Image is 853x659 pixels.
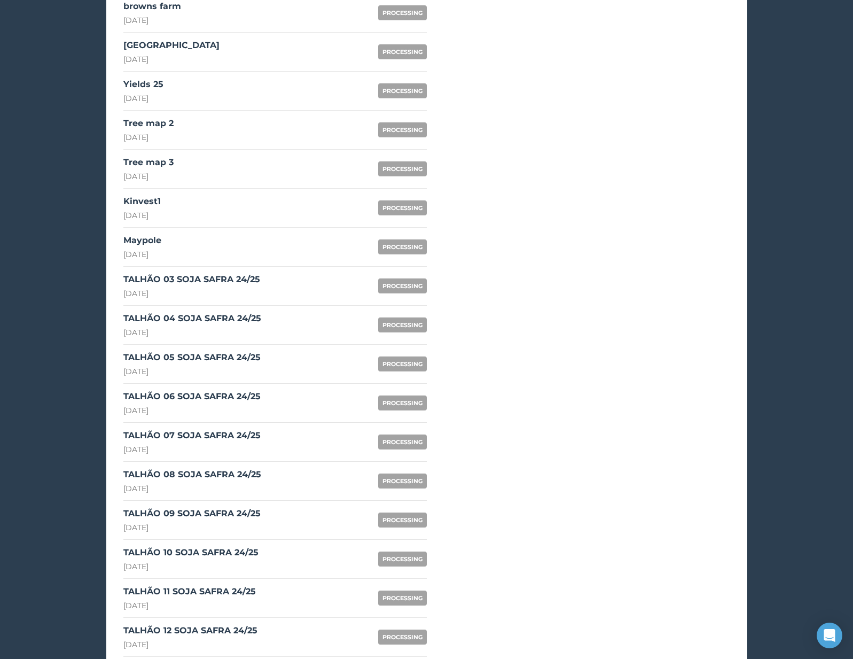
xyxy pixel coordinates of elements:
a: Tree map 2[DATE]PROCESSING [123,111,427,150]
div: [GEOGRAPHIC_DATA] [123,39,220,52]
div: Tree map 2 [123,117,174,130]
div: TALHÃO 06 SOJA SAFRA 24/25 [123,390,261,403]
a: TALHÃO 12 SOJA SAFRA 24/25[DATE]PROCESSING [123,618,427,657]
div: PROCESSING [378,161,427,176]
div: TALHÃO 05 SOJA SAFRA 24/25 [123,351,261,364]
div: [DATE] [123,366,261,377]
a: TALHÃO 03 SOJA SAFRA 24/25[DATE]PROCESSING [123,267,427,306]
a: TALHÃO 10 SOJA SAFRA 24/25[DATE]PROCESSING [123,540,427,579]
div: PROCESSING [378,200,427,215]
div: Tree map 3 [123,156,174,169]
div: PROCESSING [378,591,427,606]
a: TALHÃO 07 SOJA SAFRA 24/25[DATE]PROCESSING [123,423,427,462]
div: [DATE] [123,522,261,533]
div: TALHÃO 07 SOJA SAFRA 24/25 [123,429,261,442]
a: TALHÃO 09 SOJA SAFRA 24/25[DATE]PROCESSING [123,501,427,540]
a: Maypole[DATE]PROCESSING [123,228,427,267]
div: TALHÃO 03 SOJA SAFRA 24/25 [123,273,260,286]
div: TALHÃO 09 SOJA SAFRA 24/25 [123,507,261,520]
a: TALHÃO 06 SOJA SAFRA 24/25[DATE]PROCESSING [123,384,427,423]
div: [DATE] [123,15,181,26]
div: Maypole [123,234,161,247]
div: TALHÃO 11 SOJA SAFRA 24/25 [123,585,256,598]
div: [DATE] [123,288,260,299]
div: TALHÃO 10 SOJA SAFRA 24/25 [123,546,259,559]
div: [DATE] [123,600,256,611]
div: PROCESSING [378,513,427,528]
a: TALHÃO 05 SOJA SAFRA 24/25[DATE]PROCESSING [123,345,427,384]
div: PROCESSING [378,44,427,59]
div: PROCESSING [378,435,427,449]
div: Open Intercom Messenger [817,623,842,648]
a: Tree map 3[DATE]PROCESSING [123,150,427,189]
div: PROCESSING [378,630,427,645]
div: [DATE] [123,93,163,104]
div: [DATE] [123,639,257,650]
div: Kinvest1 [123,195,161,208]
div: Yields 25 [123,78,163,91]
div: [DATE] [123,327,261,338]
div: [DATE] [123,405,261,416]
a: TALHÃO 11 SOJA SAFRA 24/25[DATE]PROCESSING [123,579,427,618]
div: PROCESSING [378,317,427,332]
div: [DATE] [123,249,161,260]
div: PROCESSING [378,83,427,98]
div: [DATE] [123,444,261,455]
div: [DATE] [123,132,174,143]
a: TALHÃO 04 SOJA SAFRA 24/25[DATE]PROCESSING [123,306,427,345]
div: TALHÃO 04 SOJA SAFRA 24/25 [123,312,261,325]
div: PROCESSING [378,5,427,20]
a: Kinvest1[DATE]PROCESSING [123,189,427,228]
div: PROCESSING [378,552,427,567]
div: TALHÃO 12 SOJA SAFRA 24/25 [123,624,257,637]
div: PROCESSING [378,278,427,293]
div: PROCESSING [378,474,427,489]
div: PROCESSING [378,239,427,254]
div: [DATE] [123,561,259,572]
div: PROCESSING [378,356,427,371]
div: [DATE] [123,54,220,65]
div: PROCESSING [378,122,427,137]
div: TALHÃO 08 SOJA SAFRA 24/25 [123,468,261,481]
div: [DATE] [123,483,261,494]
a: TALHÃO 08 SOJA SAFRA 24/25[DATE]PROCESSING [123,462,427,501]
a: Yields 25[DATE]PROCESSING [123,72,427,111]
a: [GEOGRAPHIC_DATA][DATE]PROCESSING [123,33,427,72]
div: [DATE] [123,171,174,182]
div: PROCESSING [378,396,427,410]
div: [DATE] [123,210,161,221]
